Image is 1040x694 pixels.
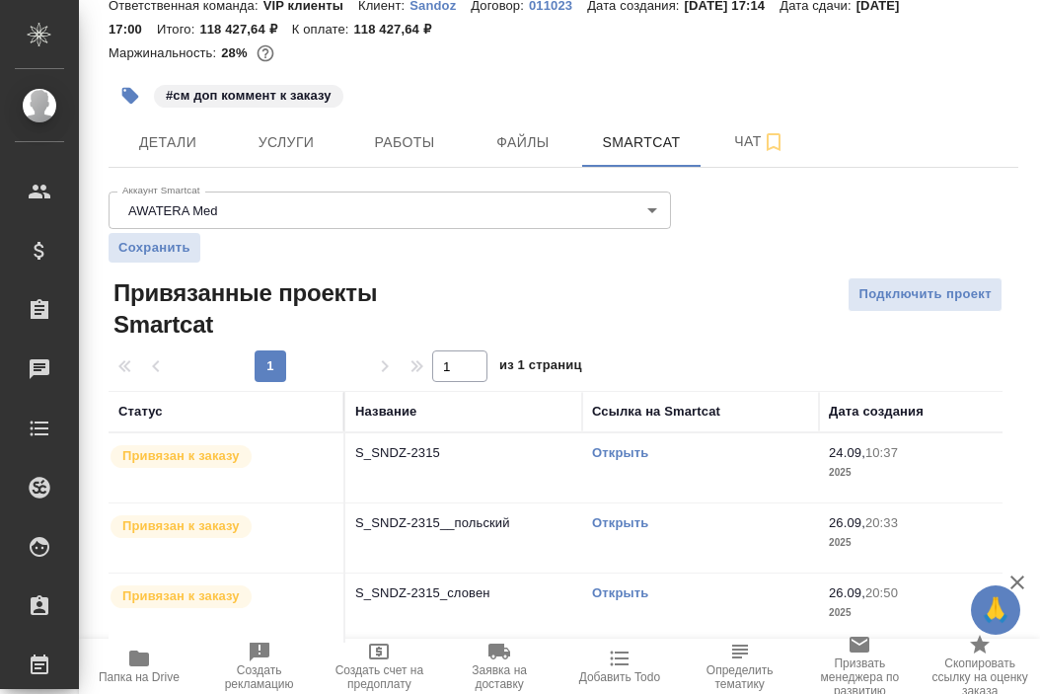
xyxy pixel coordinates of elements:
[122,446,240,466] p: Привязан к заказу
[592,585,648,600] a: Открыть
[122,202,224,219] button: AWATERA Med
[865,515,898,530] p: 20:33
[829,402,924,422] div: Дата создания
[99,670,180,684] span: Папка на Drive
[592,402,720,422] div: Ссылка на Smartcat
[829,585,865,600] p: 26.09,
[920,639,1040,694] button: Скопировать ссылку на оценку заказа
[118,402,163,422] div: Статус
[166,86,332,106] p: #см доп коммент к заказу
[848,277,1003,312] button: Подключить проект
[355,402,416,422] div: Название
[109,74,152,117] button: Добавить тэг
[109,277,411,341] span: Привязанные проекты Smartcat
[712,129,807,154] span: Чат
[118,238,190,258] span: Сохранить
[292,22,354,37] p: К оплате:
[858,283,992,306] span: Подключить проект
[979,589,1012,631] span: 🙏
[476,130,570,155] span: Файлы
[451,663,548,691] span: Заявка на доставку
[800,639,921,694] button: Призвать менеджера по развитию
[680,639,800,694] button: Определить тематику
[332,663,428,691] span: Создать счет на предоплату
[199,639,320,694] button: Создать рекламацию
[239,130,334,155] span: Услуги
[122,516,240,536] p: Привязан к заказу
[320,639,440,694] button: Создать счет на предоплату
[579,670,660,684] span: Добавить Todo
[865,445,898,460] p: 10:37
[221,45,252,60] p: 28%
[865,585,898,600] p: 20:50
[829,445,865,460] p: 24.09,
[157,22,199,37] p: Итого:
[109,233,200,263] button: Сохранить
[357,130,452,155] span: Работы
[439,639,559,694] button: Заявка на доставку
[592,515,648,530] a: Открыть
[971,585,1020,635] button: 🙏
[829,515,865,530] p: 26.09,
[594,130,689,155] span: Smartcat
[120,130,215,155] span: Детали
[355,513,572,533] p: S_SNDZ-2315__польский
[211,663,308,691] span: Создать рекламацию
[109,45,221,60] p: Маржинальность:
[122,586,240,606] p: Привязан к заказу
[199,22,291,37] p: 118 427,64 ₽
[109,192,671,229] div: AWATERA Med
[353,22,445,37] p: 118 427,64 ₽
[152,86,345,103] span: см доп коммент к заказу
[355,583,572,603] p: S_SNDZ-2315_словен
[253,40,278,66] button: 70936.93 RUB;
[79,639,199,694] button: Папка на Drive
[499,353,582,382] span: из 1 страниц
[692,663,788,691] span: Определить тематику
[559,639,680,694] button: Добавить Todo
[762,130,785,154] svg: Подписаться
[592,445,648,460] a: Открыть
[355,443,572,463] p: S_SNDZ-2315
